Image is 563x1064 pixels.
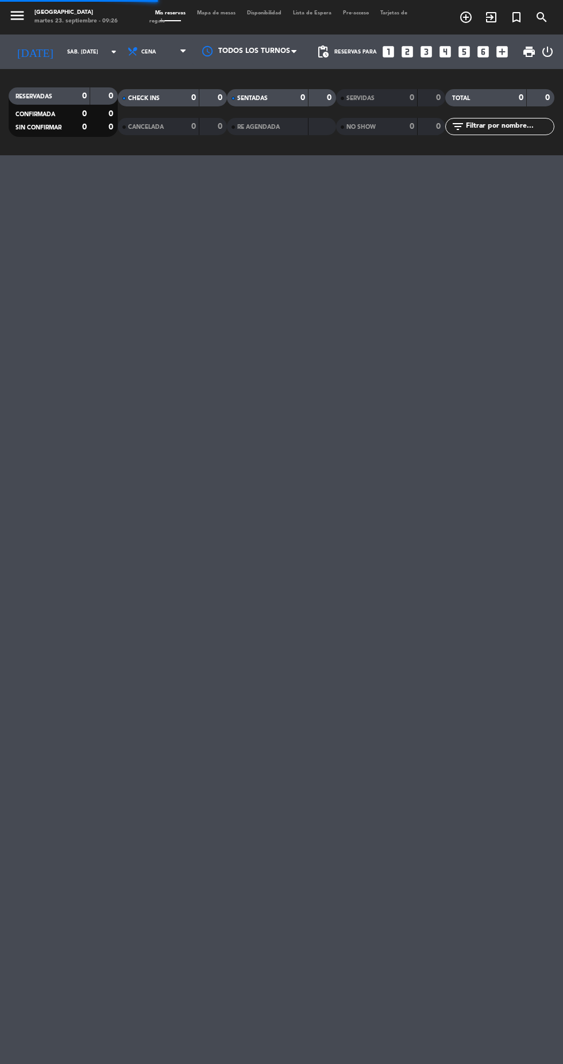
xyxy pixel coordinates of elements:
[452,95,470,101] span: TOTAL
[9,7,26,27] button: menu
[287,10,337,16] span: Lista de Espera
[16,112,55,117] span: CONFIRMADA
[410,123,414,131] strong: 0
[241,10,287,16] span: Disponibilidad
[109,123,115,131] strong: 0
[541,45,554,59] i: power_settings_new
[436,94,443,102] strong: 0
[541,35,554,69] div: LOG OUT
[436,123,443,131] strong: 0
[410,94,414,102] strong: 0
[109,110,115,118] strong: 0
[419,44,434,59] i: looks_3
[457,44,472,59] i: looks_5
[334,49,377,55] span: Reservas para
[16,94,52,99] span: RESERVADAS
[82,92,87,100] strong: 0
[16,125,61,131] span: SIN CONFIRMAR
[519,94,523,102] strong: 0
[381,44,396,59] i: looks_one
[82,110,87,118] strong: 0
[9,40,61,63] i: [DATE]
[535,10,549,24] i: search
[149,10,191,16] span: Mis reservas
[545,94,552,102] strong: 0
[465,120,554,133] input: Filtrar por nombre...
[191,94,196,102] strong: 0
[107,45,121,59] i: arrow_drop_down
[495,44,510,59] i: add_box
[218,123,225,131] strong: 0
[34,17,118,26] div: martes 23. septiembre - 09:26
[191,123,196,131] strong: 0
[128,95,160,101] span: CHECK INS
[141,49,156,55] span: Cena
[237,124,280,130] span: RE AGENDADA
[438,44,453,59] i: looks_4
[484,10,498,24] i: exit_to_app
[128,124,164,130] span: CANCELADA
[300,94,305,102] strong: 0
[510,10,523,24] i: turned_in_not
[327,94,334,102] strong: 0
[337,10,375,16] span: Pre-acceso
[109,92,115,100] strong: 0
[191,10,241,16] span: Mapa de mesas
[459,10,473,24] i: add_circle_outline
[451,120,465,133] i: filter_list
[316,45,330,59] span: pending_actions
[476,44,491,59] i: looks_6
[218,94,225,102] strong: 0
[400,44,415,59] i: looks_two
[237,95,268,101] span: SENTADAS
[346,95,375,101] span: SERVIDAS
[346,124,376,130] span: NO SHOW
[34,9,118,17] div: [GEOGRAPHIC_DATA]
[9,7,26,24] i: menu
[522,45,536,59] span: print
[82,123,87,131] strong: 0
